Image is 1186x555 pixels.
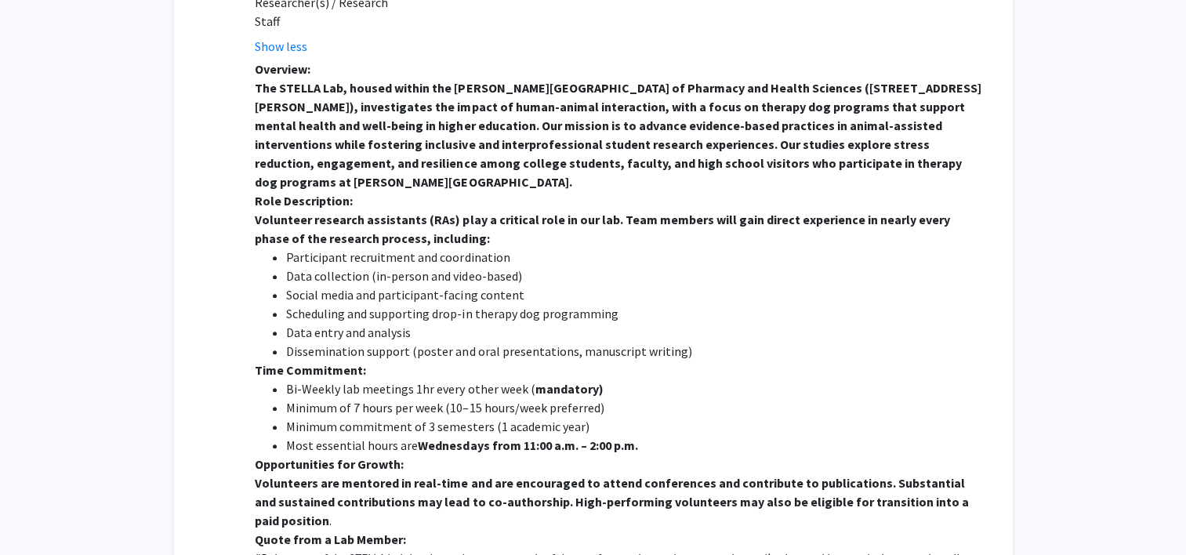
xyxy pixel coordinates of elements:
li: Most essential hours are [286,436,981,455]
strong: mandatory) [535,381,603,397]
strong: Wednesdays from 11:00 a.m. – 2:00 p.m. [418,437,637,453]
li: Minimum of 7 hours per week (10–15 hours/week preferred) [286,398,981,417]
li: Data collection (in-person and video-based) [286,267,981,285]
li: Bi-Weekly lab meetings 1hr every other week ( [286,379,981,398]
strong: Overview: [255,61,310,77]
strong: Volunteers are mentored in real-time and are encouraged to attend conferences and contribute to p... [255,475,968,528]
strong: The STELLA Lab, housed within the [PERSON_NAME][GEOGRAPHIC_DATA] of Pharmacy and Health Sciences ... [255,80,981,190]
button: Show less [255,37,307,56]
strong: Opportunities for Growth: [255,456,404,472]
li: Dissemination support (poster and oral presentations, manuscript writing) [286,342,981,361]
li: Data entry and analysis [286,323,981,342]
strong: Time Commitment: [255,362,366,378]
li: Social media and participant-facing content [286,285,981,304]
li: Minimum commitment of 3 semesters (1 academic year) [286,417,981,436]
strong: Role Description: [255,193,353,209]
strong: Volunteer research assistants (RAs) play a critical role in our lab. Team members will gain direc... [255,212,949,246]
li: Participant recruitment and coordination [286,248,981,267]
p: . [255,473,981,530]
strong: Quote from a Lab Member: [255,531,406,547]
li: Scheduling and supporting drop-in therapy dog programming [286,304,981,323]
iframe: Chat [12,484,67,543]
